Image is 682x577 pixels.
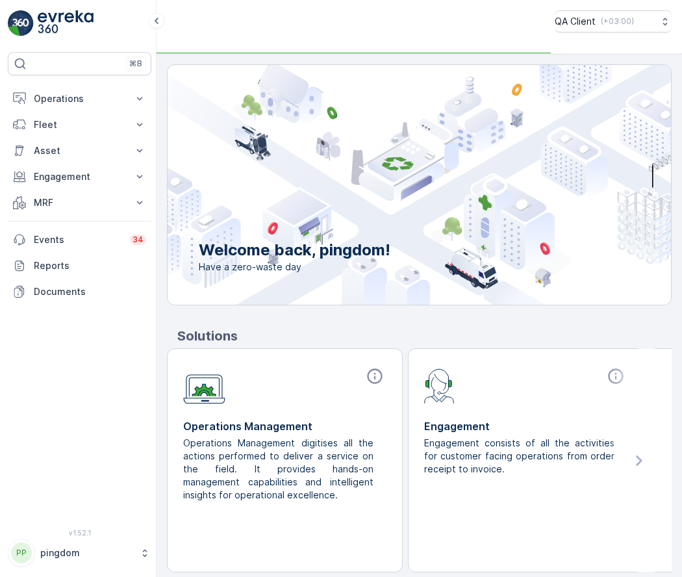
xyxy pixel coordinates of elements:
p: Engagement consists of all the activities for customer facing operations from order receipt to in... [424,437,617,476]
p: MRF [34,196,125,209]
button: Engagement [8,164,151,190]
p: Operations Management [183,418,386,434]
img: module-icon [183,367,225,404]
button: Operations [8,86,151,112]
span: Have a zero-waste day [199,261,390,274]
button: QA Client(+03:00) [555,10,672,32]
div: PP [11,543,32,563]
p: ( +03:00 ) [601,16,634,27]
img: city illustration [109,65,671,305]
button: MRF [8,190,151,216]
p: Documents [34,285,146,298]
a: Documents [8,279,151,305]
p: Solutions [177,326,672,346]
p: ⌘B [129,58,142,69]
p: pingdom [40,546,133,559]
p: Engagement [424,418,627,434]
p: Operations [34,92,125,105]
p: Operations Management digitises all the actions performed to deliver a service on the field. It p... [183,437,376,502]
p: Asset [34,144,125,157]
p: Engagement [34,170,125,183]
img: logo_light-DOdMpM7g.png [38,10,94,36]
span: v 1.52.1 [8,529,151,537]
button: Fleet [8,112,151,138]
img: module-icon [424,367,455,404]
button: Asset [8,138,151,164]
button: PPpingdom [8,539,151,567]
p: Fleet [34,118,125,131]
p: Welcome back, pingdom! [199,240,390,261]
p: 34 [133,235,144,245]
a: Events34 [8,227,151,253]
p: Reports [34,259,146,272]
p: QA Client [555,15,596,28]
p: Events [34,233,122,246]
a: Reports [8,253,151,279]
img: logo [8,10,34,36]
